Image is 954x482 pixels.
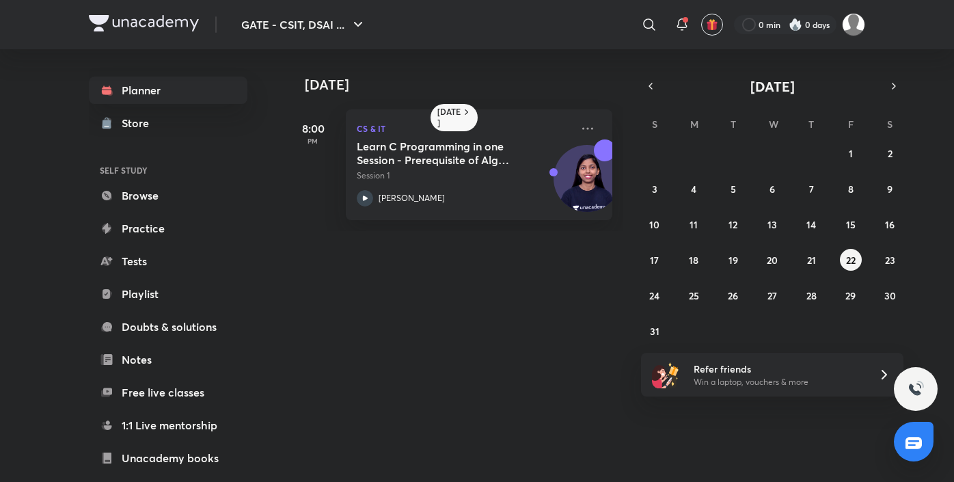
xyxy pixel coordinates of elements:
[761,178,783,200] button: August 6, 2025
[357,139,527,167] h5: Learn C Programming in one Session - Prerequisite of Algo Course
[887,118,892,131] abbr: Saturday
[357,170,571,182] p: Session 1
[761,249,783,271] button: August 20, 2025
[728,254,738,267] abbr: August 19, 2025
[800,249,822,271] button: August 21, 2025
[761,213,783,235] button: August 13, 2025
[89,379,247,406] a: Free live classes
[767,218,777,231] abbr: August 13, 2025
[767,254,778,267] abbr: August 20, 2025
[761,284,783,306] button: August 27, 2025
[728,289,738,302] abbr: August 26, 2025
[728,218,737,231] abbr: August 12, 2025
[122,115,157,131] div: Store
[89,215,247,242] a: Practice
[701,14,723,36] button: avatar
[683,249,705,271] button: August 18, 2025
[644,320,666,342] button: August 31, 2025
[879,249,901,271] button: August 23, 2025
[652,118,657,131] abbr: Sunday
[848,183,854,196] abbr: August 8, 2025
[89,15,199,35] a: Company Logo
[689,254,698,267] abbr: August 18, 2025
[89,280,247,308] a: Playlist
[767,289,777,302] abbr: August 27, 2025
[305,77,626,93] h4: [DATE]
[89,159,247,182] h6: SELF STUDY
[800,284,822,306] button: August 28, 2025
[800,178,822,200] button: August 7, 2025
[731,118,736,131] abbr: Tuesday
[286,137,340,145] p: PM
[89,444,247,472] a: Unacademy books
[89,182,247,209] a: Browse
[437,107,461,129] h6: [DATE]
[694,362,862,376] h6: Refer friends
[750,77,795,96] span: [DATE]
[644,178,666,200] button: August 3, 2025
[722,284,744,306] button: August 26, 2025
[879,213,901,235] button: August 16, 2025
[652,183,657,196] abbr: August 3, 2025
[650,254,659,267] abbr: August 17, 2025
[690,118,698,131] abbr: Monday
[683,213,705,235] button: August 11, 2025
[722,249,744,271] button: August 19, 2025
[808,118,814,131] abbr: Thursday
[806,218,816,231] abbr: August 14, 2025
[846,218,856,231] abbr: August 15, 2025
[879,178,901,200] button: August 9, 2025
[769,118,778,131] abbr: Wednesday
[800,213,822,235] button: August 14, 2025
[89,109,247,137] a: Store
[233,11,374,38] button: GATE - CSIT, DSAI ...
[89,313,247,340] a: Doubts & solutions
[89,77,247,104] a: Planner
[884,289,896,302] abbr: August 30, 2025
[846,254,856,267] abbr: August 22, 2025
[840,178,862,200] button: August 8, 2025
[731,183,736,196] abbr: August 5, 2025
[89,247,247,275] a: Tests
[879,142,901,164] button: August 2, 2025
[885,254,895,267] abbr: August 23, 2025
[644,284,666,306] button: August 24, 2025
[683,178,705,200] button: August 4, 2025
[908,381,924,397] img: ttu
[848,118,854,131] abbr: Friday
[840,249,862,271] button: August 22, 2025
[644,213,666,235] button: August 10, 2025
[706,18,718,31] img: avatar
[885,218,895,231] abbr: August 16, 2025
[879,284,901,306] button: August 30, 2025
[840,142,862,164] button: August 1, 2025
[644,249,666,271] button: August 17, 2025
[649,218,659,231] abbr: August 10, 2025
[357,120,571,137] p: CS & IT
[807,254,816,267] abbr: August 21, 2025
[649,289,659,302] abbr: August 24, 2025
[809,183,814,196] abbr: August 7, 2025
[660,77,884,96] button: [DATE]
[379,192,445,204] p: [PERSON_NAME]
[769,183,775,196] abbr: August 6, 2025
[840,284,862,306] button: August 29, 2025
[845,289,856,302] abbr: August 29, 2025
[694,376,862,388] p: Win a laptop, vouchers & more
[554,152,620,218] img: Avatar
[888,147,892,160] abbr: August 2, 2025
[887,183,892,196] abbr: August 9, 2025
[689,289,699,302] abbr: August 25, 2025
[89,346,247,373] a: Notes
[89,412,247,439] a: 1:1 Live mentorship
[89,15,199,31] img: Company Logo
[806,289,817,302] abbr: August 28, 2025
[691,183,696,196] abbr: August 4, 2025
[840,213,862,235] button: August 15, 2025
[849,147,853,160] abbr: August 1, 2025
[842,13,865,36] img: Varsha Sharma
[722,178,744,200] button: August 5, 2025
[286,120,340,137] h5: 8:00
[690,218,698,231] abbr: August 11, 2025
[722,213,744,235] button: August 12, 2025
